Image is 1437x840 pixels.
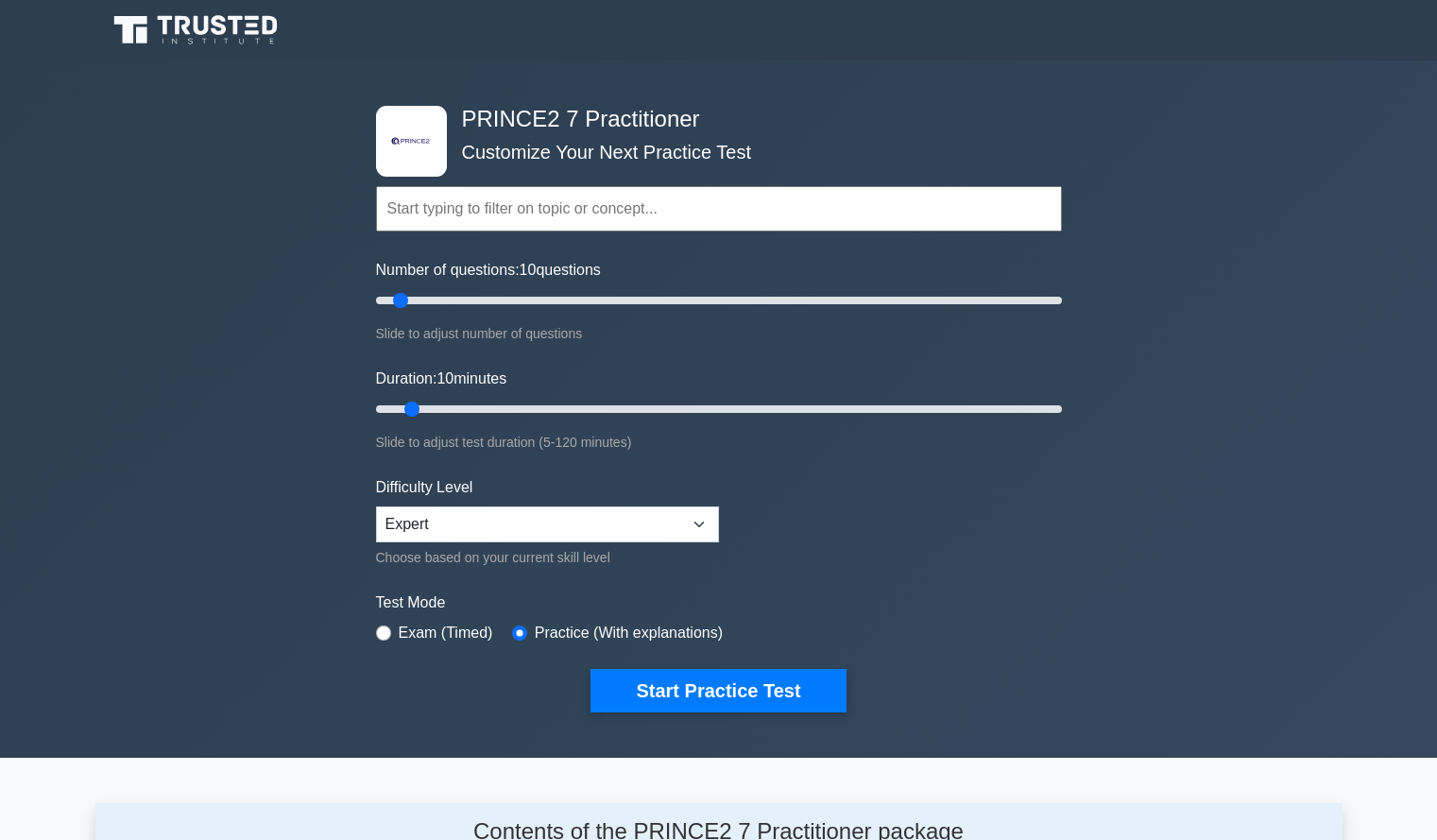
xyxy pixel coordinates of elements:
[376,546,719,569] div: Choose based on your current skill level
[535,622,723,644] label: Practice (With explanations)
[376,591,1062,614] label: Test Mode
[454,106,969,133] h4: PRINCE2 7 Practitioner
[436,370,453,386] span: 10
[376,322,1062,345] div: Slide to adjust number of questions
[590,669,846,712] button: Start Practice Test
[376,368,507,390] label: Duration: minutes
[376,186,1062,231] input: Start typing to filter on topic or concept...
[376,259,601,282] label: Number of questions: questions
[376,476,473,499] label: Difficulty Level
[376,431,1062,454] div: Slide to adjust test duration (5-120 minutes)
[520,262,537,278] span: 10
[399,622,493,644] label: Exam (Timed)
